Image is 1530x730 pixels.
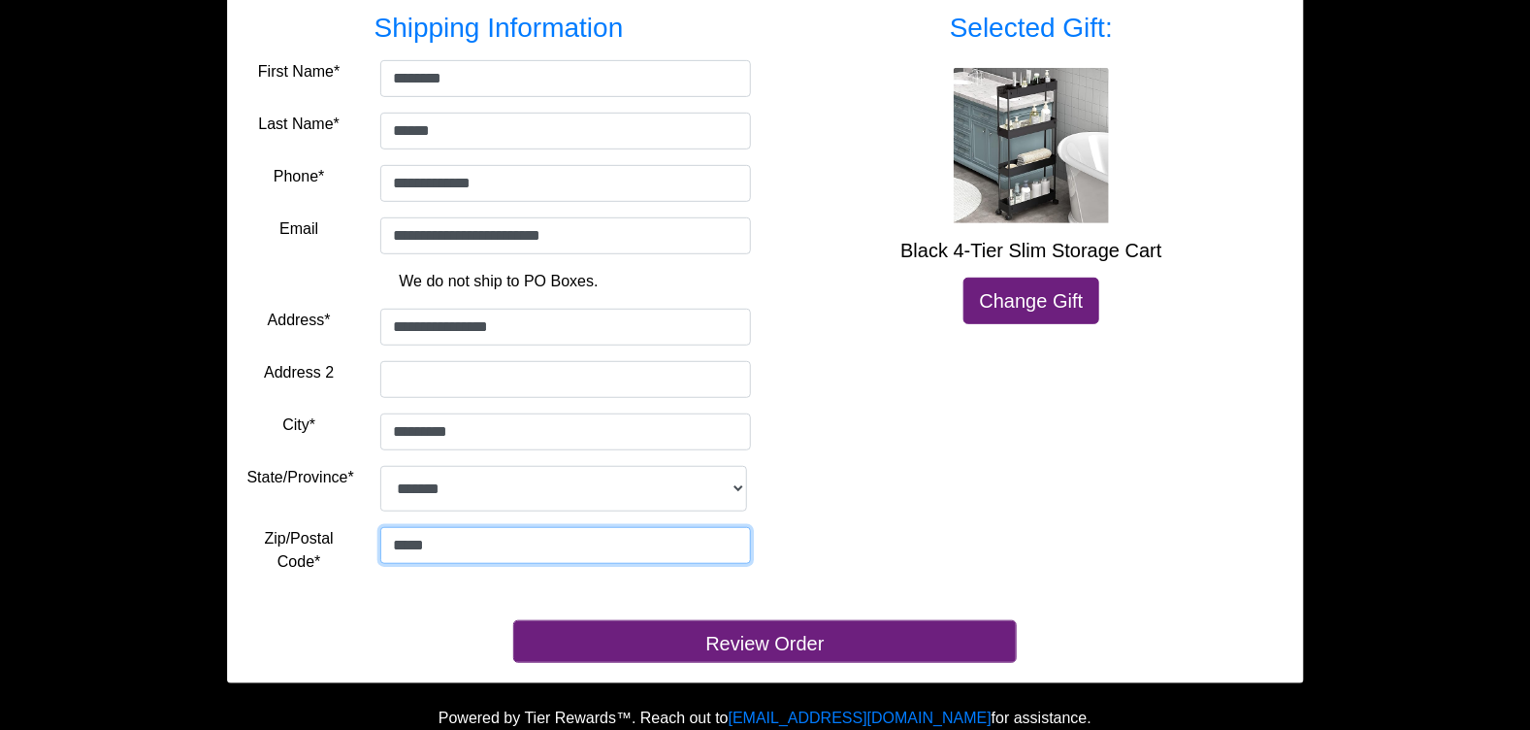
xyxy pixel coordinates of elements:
h3: Shipping Information [247,12,751,45]
label: Phone* [274,165,325,188]
img: Black 4-Tier Slim Storage Cart [954,68,1109,223]
a: [EMAIL_ADDRESS][DOMAIN_NAME] [729,710,992,726]
h5: Black 4-Tier Slim Storage Cart [780,239,1284,262]
label: First Name* [258,60,340,83]
a: Change Gift [963,278,1100,324]
label: Address* [268,309,331,332]
label: Address 2 [264,361,334,384]
label: Email [279,217,318,241]
p: We do not ship to PO Boxes. [262,270,736,293]
label: City* [282,414,315,437]
button: Review Order [513,620,1017,663]
span: Powered by Tier Rewards™. Reach out to for assistance. [439,710,1091,726]
label: Last Name* [258,113,340,136]
h3: Selected Gift: [780,12,1284,45]
label: Zip/Postal Code* [247,527,351,574]
label: State/Province* [247,466,354,489]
